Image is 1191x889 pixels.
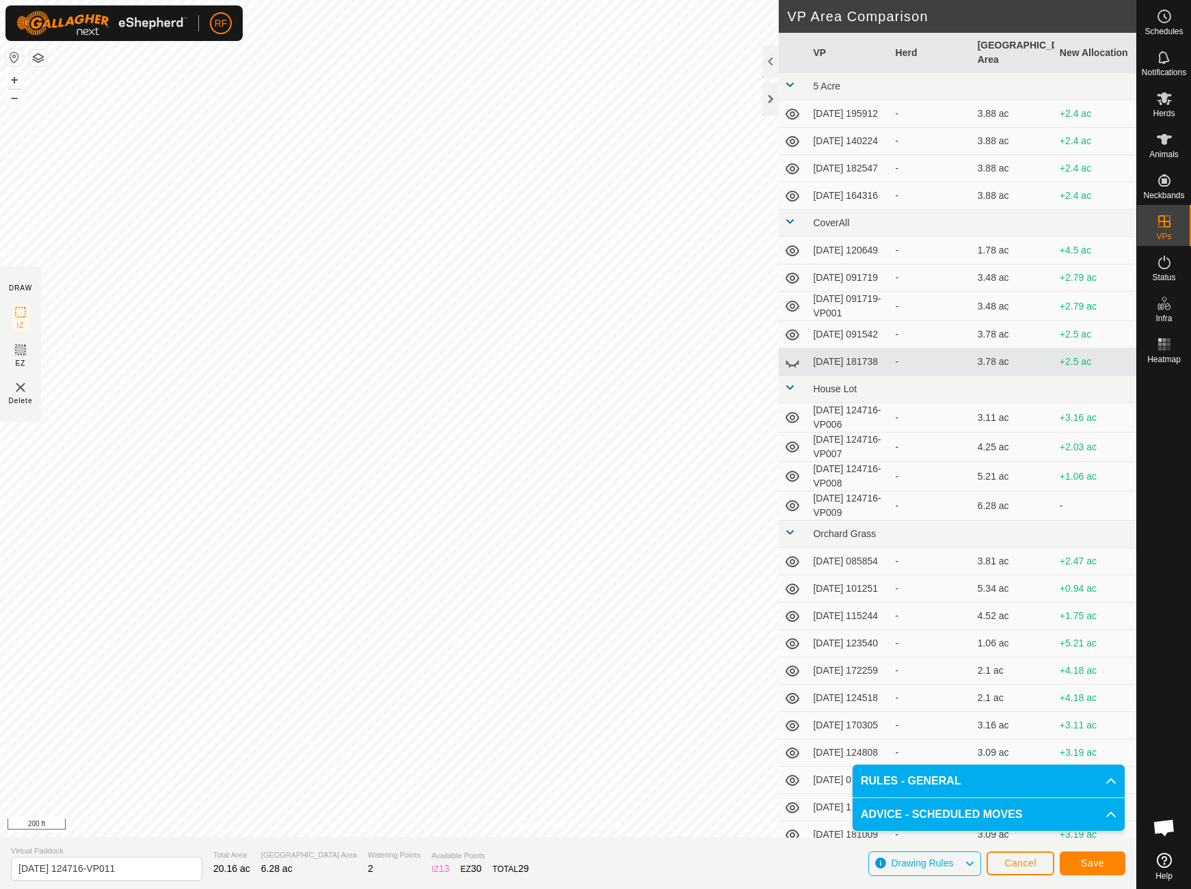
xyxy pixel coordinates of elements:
[261,863,293,874] span: 6.28 ac
[16,358,26,368] span: EZ
[1155,314,1172,323] span: Infra
[16,11,187,36] img: Gallagher Logo
[1054,548,1136,575] td: +2.47 ac
[972,712,1054,739] td: 3.16 ac
[972,348,1054,376] td: 3.78 ac
[807,630,889,657] td: [DATE] 123540
[896,746,967,760] div: -
[11,845,202,857] span: Virtual Paddock
[1054,491,1136,521] td: -
[853,765,1125,797] p-accordion-header: RULES - GENERAL
[807,128,889,155] td: [DATE] 140224
[896,636,967,651] div: -
[1054,657,1136,685] td: +4.18 ac
[1004,858,1036,869] span: Cancel
[1149,150,1179,159] span: Animals
[807,575,889,603] td: [DATE] 101251
[807,237,889,264] td: [DATE] 120649
[896,469,967,484] div: -
[439,863,450,874] span: 13
[807,264,889,292] td: [DATE] 091719
[972,739,1054,767] td: 3.09 ac
[813,81,840,92] span: 5 Acre
[807,603,889,630] td: [DATE] 115244
[1054,685,1136,712] td: +4.18 ac
[518,863,529,874] span: 29
[896,554,967,569] div: -
[1054,433,1136,462] td: +2.03 ac
[861,806,1022,823] span: ADVICE - SCHEDULED MOVES
[431,862,449,876] div: IZ
[972,237,1054,264] td: 1.78 ac
[1060,851,1125,875] button: Save
[368,849,420,861] span: Watering Points
[368,863,373,874] span: 2
[807,433,889,462] td: [DATE] 124716-VP007
[1156,232,1171,241] span: VPs
[1081,858,1104,869] span: Save
[972,292,1054,321] td: 3.48 ac
[1054,264,1136,292] td: +2.79 ac
[972,403,1054,433] td: 3.11 ac
[807,685,889,712] td: [DATE] 124518
[1054,321,1136,348] td: +2.5 ac
[807,821,889,849] td: [DATE] 181009
[972,100,1054,128] td: 3.88 ac
[853,798,1125,831] p-accordion-header: ADVICE - SCHEDULED MOVES
[1054,100,1136,128] td: +2.4 ac
[582,819,622,832] a: Contact Us
[972,491,1054,521] td: 6.28 ac
[1054,575,1136,603] td: +0.94 ac
[813,383,857,394] span: House Lot
[1054,739,1136,767] td: +3.19 ac
[896,828,967,842] div: -
[6,49,23,66] button: Reset Map
[972,33,1054,73] th: [GEOGRAPHIC_DATA] Area
[213,863,250,874] span: 20.16 ac
[1137,847,1191,886] a: Help
[1054,237,1136,264] td: +4.5 ac
[807,292,889,321] td: [DATE] 091719-VP001
[891,858,953,869] span: Drawing Rules
[972,182,1054,210] td: 3.88 ac
[896,189,967,203] div: -
[431,850,528,862] span: Available Points
[807,491,889,521] td: [DATE] 124716-VP009
[861,773,961,789] span: RULES - GENERAL
[896,134,967,148] div: -
[807,182,889,210] td: [DATE] 164316
[987,851,1054,875] button: Cancel
[896,107,967,121] div: -
[896,440,967,454] div: -
[896,582,967,596] div: -
[1054,603,1136,630] td: +1.75 ac
[896,691,967,705] div: -
[807,321,889,348] td: [DATE] 091542
[972,575,1054,603] td: 5.34 ac
[1054,33,1136,73] th: New Allocation
[896,664,967,678] div: -
[1054,128,1136,155] td: +2.4 ac
[261,849,357,861] span: [GEOGRAPHIC_DATA] Area
[896,161,967,176] div: -
[807,712,889,739] td: [DATE] 170305
[1054,821,1136,849] td: +3.19 ac
[1054,462,1136,491] td: +1.06 ac
[813,217,849,228] span: CoverAll
[1142,68,1186,77] span: Notifications
[807,657,889,685] td: [DATE] 172259
[890,33,972,73] th: Herd
[896,327,967,342] div: -
[1147,355,1181,364] span: Heatmap
[972,685,1054,712] td: 2.1 ac
[1152,273,1175,282] span: Status
[896,718,967,733] div: -
[972,657,1054,685] td: 2.1 ac
[896,299,967,314] div: -
[1144,807,1185,848] div: Open chat
[492,862,528,876] div: TOTAL
[215,16,228,31] span: RF
[807,794,889,821] td: [DATE] 155057
[972,821,1054,849] td: 3.09 ac
[1054,155,1136,182] td: +2.4 ac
